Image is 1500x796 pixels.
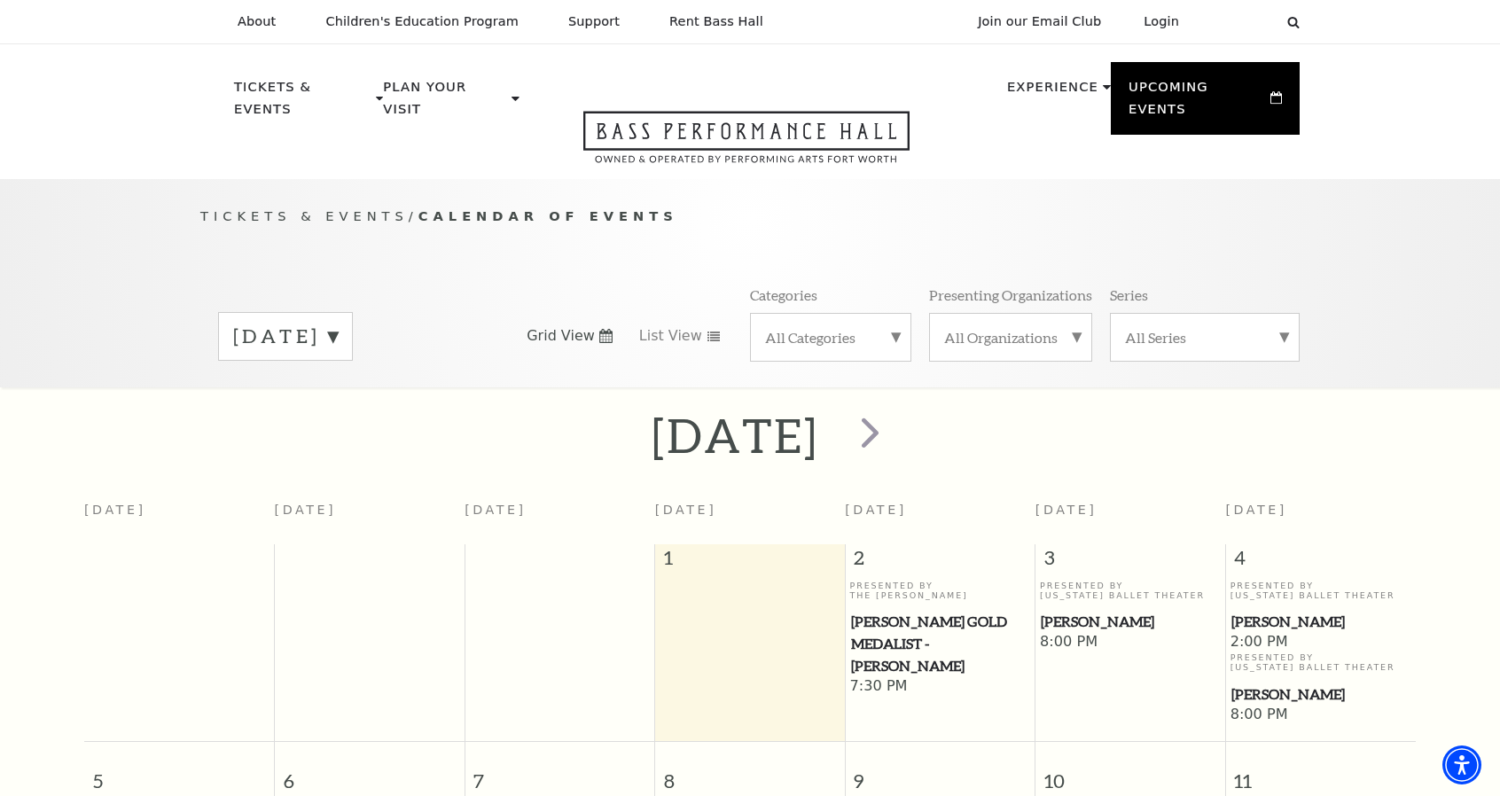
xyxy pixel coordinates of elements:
[1230,652,1412,673] p: Presented By [US_STATE] Ballet Theater
[1035,544,1225,580] span: 3
[1230,633,1412,652] span: 2:00 PM
[527,326,595,346] span: Grid View
[944,328,1077,347] label: All Organizations
[846,544,1035,580] span: 2
[1225,503,1287,517] span: [DATE]
[750,285,817,304] p: Categories
[234,76,371,130] p: Tickets & Events
[1041,611,1220,633] span: [PERSON_NAME]
[1231,683,1411,706] span: [PERSON_NAME]
[238,14,276,29] p: About
[1230,706,1412,725] span: 8:00 PM
[851,611,1030,676] span: [PERSON_NAME] Gold Medalist - [PERSON_NAME]
[1125,328,1285,347] label: All Series
[850,677,1031,697] span: 7:30 PM
[652,407,819,464] h2: [DATE]
[1110,285,1148,304] p: Series
[1442,745,1481,784] div: Accessibility Menu
[850,581,1031,601] p: Presented By The [PERSON_NAME]
[1007,76,1098,108] p: Experience
[568,14,620,29] p: Support
[1207,13,1270,30] select: Select:
[1230,581,1412,601] p: Presented By [US_STATE] Ballet Theater
[845,503,907,517] span: [DATE]
[84,492,275,544] th: [DATE]
[929,285,1092,304] p: Presenting Organizations
[325,14,519,29] p: Children's Education Program
[1035,503,1098,517] span: [DATE]
[200,206,1300,228] p: /
[655,503,717,517] span: [DATE]
[1226,544,1416,580] span: 4
[639,326,702,346] span: List View
[765,328,896,347] label: All Categories
[1129,76,1266,130] p: Upcoming Events
[383,76,507,130] p: Plan Your Visit
[465,492,655,544] th: [DATE]
[200,208,409,223] span: Tickets & Events
[233,323,338,350] label: [DATE]
[836,404,901,467] button: next
[1040,633,1221,652] span: 8:00 PM
[1040,581,1221,601] p: Presented By [US_STATE] Ballet Theater
[1231,611,1411,633] span: [PERSON_NAME]
[275,492,465,544] th: [DATE]
[669,14,763,29] p: Rent Bass Hall
[655,544,845,580] span: 1
[418,208,678,223] span: Calendar of Events
[520,111,973,179] a: Open this option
